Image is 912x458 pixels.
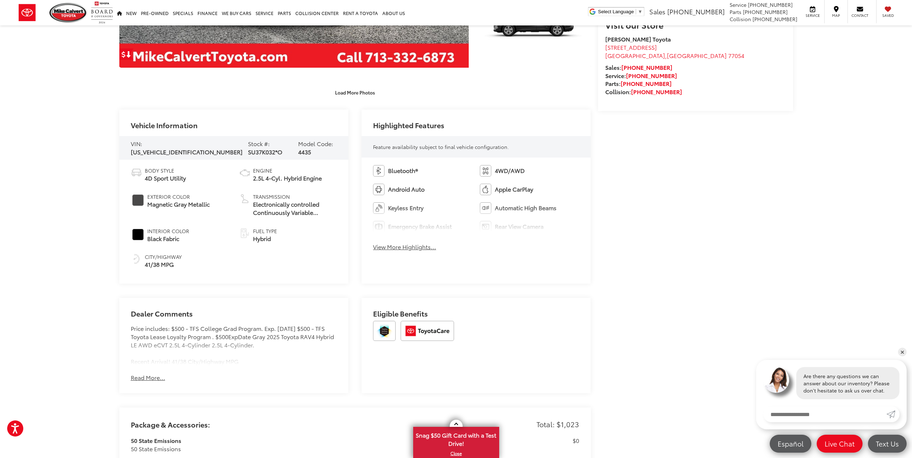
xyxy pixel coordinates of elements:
[605,51,744,59] span: ,
[253,174,322,182] span: 2.5L 4-Cyl. Hybrid Engine
[253,167,322,174] span: Engine
[132,194,144,206] span: #494848
[872,439,902,448] span: Text Us
[131,121,197,129] h2: Vehicle Information
[119,48,134,60] a: Get Price Drop Alert
[373,165,385,177] img: Bluetooth®
[131,148,243,156] span: [US_VEHICLE_IDENTIFICATION_NUMBER]
[770,435,811,453] a: Español
[388,167,418,175] span: Bluetooth®
[253,193,337,200] span: Transmission
[730,1,746,8] span: Service
[373,184,385,195] img: Android Auto
[730,15,751,23] span: Collision
[730,8,741,15] span: Parts
[298,139,333,148] span: Model Code:
[598,9,634,14] span: Select Language
[605,79,672,87] strong: Parts:
[480,184,491,195] img: Apple CarPlay
[131,373,165,382] button: Read More...
[605,43,657,51] span: [STREET_ADDRESS]
[145,174,186,182] span: 4D Sport Utility
[621,63,672,71] a: [PHONE_NUMBER]
[728,51,744,59] span: 77054
[132,229,144,240] span: #000000
[774,439,807,448] span: Español
[131,253,142,265] img: Fuel Economy
[147,193,210,200] span: Exterior Color
[388,185,425,193] span: Android Auto
[248,139,270,148] span: Stock #:
[373,321,396,341] img: Toyota Safety Sense Mike Calvert Toyota Houston TX
[821,439,858,448] span: Live Chat
[626,71,677,79] a: [PHONE_NUMBER]
[828,13,844,18] span: Map
[817,435,863,453] a: Live Chat
[748,1,793,8] span: [PHONE_NUMBER]
[605,63,672,71] strong: Sales:
[804,13,821,18] span: Service
[414,428,498,449] span: Snag $50 Gift Card with a Test Drive!
[145,260,182,269] span: 41/38 MPG
[536,419,579,429] p: Total: $1,023
[621,79,672,87] a: [PHONE_NUMBER]
[131,309,337,324] h2: Dealer Comments
[145,167,186,174] span: Body Style
[605,35,671,43] strong: [PERSON_NAME] Toyota
[145,253,182,260] span: City/Highway
[763,406,887,422] input: Enter your message
[868,435,907,453] a: Text Us
[887,406,899,422] a: Submit
[401,321,454,341] img: ToyotaCare Mike Calvert Toyota Houston TX
[667,7,725,16] span: [PHONE_NUMBER]
[851,13,868,18] span: Contact
[743,8,788,15] span: [PHONE_NUMBER]
[131,445,544,453] div: 50 State Emissions
[480,202,491,214] img: Automatic High Beams
[480,165,491,177] img: 4WD/AWD
[373,243,436,251] button: View More Highlights...
[253,200,337,217] span: Electronically controlled Continuously Variable Transmission (ECVT) / All-Wheel Drive
[631,87,682,96] a: [PHONE_NUMBER]
[605,20,786,29] h2: Visit our Store
[605,87,682,96] strong: Collision:
[49,3,87,23] img: Mike Calvert Toyota
[763,367,789,393] img: Agent profile photo
[131,437,544,445] h3: 50 State Emissions
[253,227,277,235] span: Fuel Type
[495,167,525,175] span: 4WD/AWD
[131,420,210,428] h2: Package & Accessories:
[598,9,643,14] a: Select Language​
[253,235,277,243] span: Hybrid
[796,367,899,399] div: Are there any questions we can answer about our inventory? Please don't hesitate to ask us over c...
[131,324,337,365] div: Price includes: $500 - TFS College Grad Program. Exp. [DATE] $500 - TFS Toyota Lease Loyalty Prog...
[373,143,509,150] span: Feature availability subject to final vehicle configuration.
[330,86,380,98] button: Load More Photos
[373,202,385,214] img: Keyless Entry
[880,13,896,18] span: Saved
[147,227,189,235] span: Interior Color
[147,235,189,243] span: Black Fabric
[605,51,665,59] span: [GEOGRAPHIC_DATA]
[131,139,142,148] span: VIN:
[248,148,282,156] span: SU37K032*O
[667,51,727,59] span: [GEOGRAPHIC_DATA]
[495,185,533,193] span: Apple CarPlay
[753,15,797,23] span: [PHONE_NUMBER]
[298,148,311,156] span: 4435
[649,7,665,16] span: Sales
[573,437,579,445] p: $0
[638,9,643,14] span: ▼
[373,309,579,321] h2: Eligible Benefits
[605,71,677,79] strong: Service:
[373,121,444,129] h2: Highlighted Features
[605,43,744,59] a: [STREET_ADDRESS] [GEOGRAPHIC_DATA],[GEOGRAPHIC_DATA] 77054
[147,200,210,208] span: Magnetic Gray Metallic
